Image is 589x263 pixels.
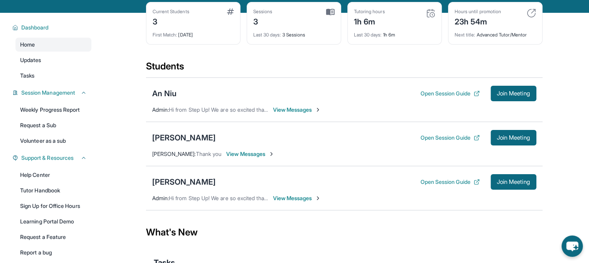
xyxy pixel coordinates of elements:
a: Help Center [15,168,91,182]
button: Join Meeting [491,86,536,101]
div: What's New [146,215,543,249]
button: Open Session Guide [420,178,479,186]
span: Join Meeting [497,180,530,184]
span: View Messages [273,194,321,202]
div: 3 [153,15,189,27]
a: Request a Feature [15,230,91,244]
span: [PERSON_NAME] : [152,151,196,157]
img: Chevron-Right [315,107,321,113]
div: Tutoring hours [354,9,385,15]
span: Support & Resources [21,154,74,162]
button: Open Session Guide [420,90,479,97]
button: Open Session Guide [420,134,479,142]
span: Last 30 days : [354,32,382,38]
div: 3 [253,15,273,27]
a: Weekly Progress Report [15,103,91,117]
span: View Messages [273,106,321,114]
span: View Messages [226,150,275,158]
a: Sign Up for Office Hours [15,199,91,213]
div: 1h 6m [354,27,435,38]
span: Admin : [152,106,169,113]
button: Join Meeting [491,174,536,190]
button: Dashboard [18,24,87,31]
span: Tasks [20,72,34,80]
div: Hours until promotion [455,9,501,15]
span: Join Meeting [497,135,530,140]
button: chat-button [562,235,583,257]
img: card [527,9,536,18]
a: Volunteer as a sub [15,134,91,148]
span: Session Management [21,89,75,97]
div: Students [146,60,543,77]
a: Report a bug [15,246,91,260]
span: Dashboard [21,24,49,31]
img: Chevron-Right [268,151,275,157]
div: 3 Sessions [253,27,335,38]
span: Join Meeting [497,91,530,96]
div: An Niu [152,88,177,99]
a: Tutor Handbook [15,183,91,197]
button: Session Management [18,89,87,97]
span: Home [20,41,35,48]
div: [DATE] [153,27,234,38]
div: [PERSON_NAME] [152,132,216,143]
span: Admin : [152,195,169,201]
a: Request a Sub [15,118,91,132]
img: Chevron-Right [315,195,321,201]
div: Sessions [253,9,273,15]
a: Learning Portal Demo [15,215,91,228]
span: Last 30 days : [253,32,281,38]
div: 23h 54m [455,15,501,27]
img: card [326,9,335,16]
a: Home [15,38,91,52]
span: Next title : [455,32,476,38]
span: First Match : [153,32,177,38]
div: 1h 6m [354,15,385,27]
button: Join Meeting [491,130,536,145]
a: Updates [15,53,91,67]
img: card [426,9,435,18]
img: card [227,9,234,15]
div: Advanced Tutor/Mentor [455,27,536,38]
span: Thank you [196,151,222,157]
div: [PERSON_NAME] [152,176,216,187]
span: Updates [20,56,41,64]
div: Current Students [153,9,189,15]
button: Support & Resources [18,154,87,162]
a: Tasks [15,69,91,83]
